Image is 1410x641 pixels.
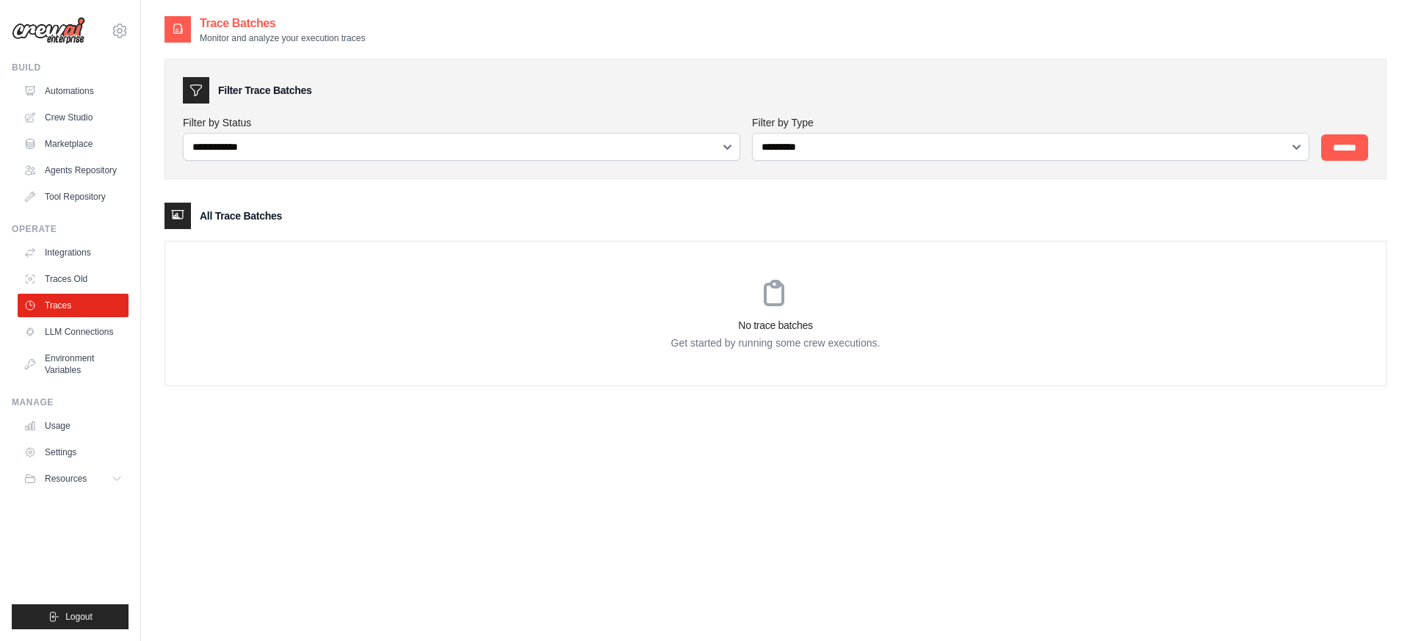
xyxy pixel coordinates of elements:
a: Tool Repository [18,185,129,209]
label: Filter by Status [183,115,740,130]
a: Traces Old [18,267,129,291]
h2: Trace Batches [200,15,365,32]
a: Automations [18,79,129,103]
h3: Filter Trace Batches [218,83,311,98]
a: Traces [18,294,129,317]
a: Usage [18,414,129,438]
a: Marketplace [18,132,129,156]
div: Build [12,62,129,73]
div: Manage [12,396,129,408]
p: Monitor and analyze your execution traces [200,32,365,44]
a: Agents Repository [18,159,129,182]
img: Logo [12,17,85,45]
a: Crew Studio [18,106,129,129]
button: Resources [18,467,129,490]
h3: All Trace Batches [200,209,282,223]
div: Operate [12,223,129,235]
a: LLM Connections [18,320,129,344]
a: Integrations [18,241,129,264]
a: Environment Variables [18,347,129,382]
button: Logout [12,604,129,629]
label: Filter by Type [752,115,1309,130]
a: Settings [18,441,129,464]
span: Logout [65,611,93,623]
span: Resources [45,473,87,485]
h3: No trace batches [165,318,1386,333]
p: Get started by running some crew executions. [165,336,1386,350]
